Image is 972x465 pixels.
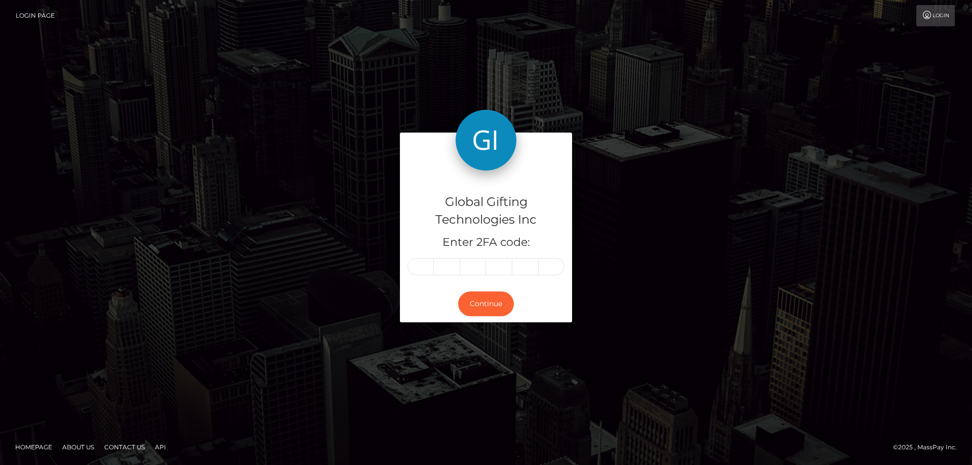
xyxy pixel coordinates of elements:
[408,193,564,229] h4: Global Gifting Technologies Inc
[458,291,514,316] button: Continue
[408,235,564,250] h5: Enter 2FA code:
[11,439,56,455] a: Homepage
[151,439,170,455] a: API
[456,110,516,171] img: Global Gifting Technologies Inc
[916,5,955,26] a: Login
[58,439,98,455] a: About Us
[16,5,55,26] a: Login Page
[100,439,149,455] a: Contact Us
[893,442,964,453] div: © 2025 , MassPay Inc.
